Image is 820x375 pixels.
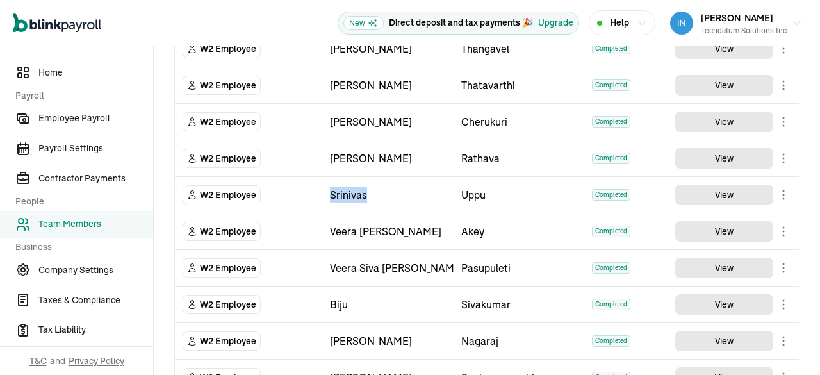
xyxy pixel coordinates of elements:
iframe: Chat Widget [756,313,820,375]
span: [PERSON_NAME] [701,12,773,24]
button: View [675,258,773,278]
span: Completed [592,116,630,128]
span: W2 Employee [200,115,256,128]
span: Employee Payroll [38,112,153,125]
span: Company Settings [38,263,153,277]
span: Home [38,66,153,79]
span: Taxes & Compliance [38,294,153,307]
span: W2 Employee [200,42,256,55]
div: [PERSON_NAME] [330,333,446,349]
span: Team Members [38,217,153,231]
span: W2 Employee [200,152,256,165]
span: Completed [592,79,630,91]
div: Sivakumar [461,297,577,312]
div: Thatavarthi [461,78,577,93]
div: Biju [330,297,446,312]
span: Tax Liability [38,323,153,337]
span: Payroll [15,89,145,103]
div: Thangavel [461,41,577,56]
span: Completed [592,43,630,54]
div: Cherukuri [461,114,577,129]
span: W2 Employee [200,262,256,274]
span: Completed [592,153,630,164]
button: View [675,75,773,96]
div: Rathava [461,151,577,166]
button: View [675,185,773,205]
button: Help [589,10,655,35]
div: Veera Siva [PERSON_NAME] [330,260,446,276]
button: View [675,112,773,132]
span: W2 Employee [200,335,256,347]
div: Veera [PERSON_NAME] [330,224,446,239]
button: View [675,221,773,242]
span: W2 Employee [200,188,256,201]
button: View [675,38,773,59]
div: Nagaraj [461,333,577,349]
span: Completed [592,262,630,274]
span: Completed [592,299,630,310]
span: W2 Employee [200,225,256,238]
nav: Global [13,4,101,42]
span: People [15,195,145,208]
div: [PERSON_NAME] [330,78,446,93]
div: Pasupuleti [461,260,577,276]
div: [PERSON_NAME] [330,151,446,166]
button: View [675,331,773,351]
div: [PERSON_NAME] [330,114,446,129]
button: [PERSON_NAME]Techdatum Solutions Inc [665,7,807,39]
span: Completed [592,189,630,201]
span: Contractor Payments [38,172,153,185]
span: Completed [592,335,630,347]
span: Business [15,240,145,254]
span: New [343,16,384,30]
div: [PERSON_NAME] [330,41,446,56]
button: Upgrade [538,16,573,29]
div: Techdatum Solutions Inc [701,25,787,37]
span: Help [610,16,629,29]
span: Privacy Policy [69,354,124,367]
span: T&C [29,354,47,367]
button: View [675,148,773,169]
div: Uppu [461,187,577,203]
span: Completed [592,226,630,237]
div: Srinivas [330,187,446,203]
span: Payroll Settings [38,142,153,155]
button: View [675,294,773,315]
div: Akey [461,224,577,239]
span: W2 Employee [200,79,256,92]
span: W2 Employee [200,298,256,311]
p: Direct deposit and tax payments 🎉 [389,16,533,29]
